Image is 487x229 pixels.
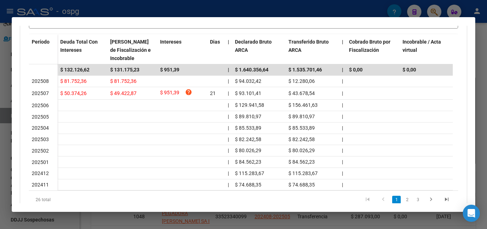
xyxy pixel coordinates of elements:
span: $ 93.101,41 [235,90,261,96]
datatable-header-cell: | [225,34,232,66]
span: 202506 [32,103,49,108]
a: 2 [403,196,411,204]
span: | [342,182,343,188]
span: 202505 [32,114,49,120]
div: 26 total [29,191,113,209]
span: $ 82.242,58 [235,136,261,142]
span: | [342,148,343,153]
span: | [228,159,229,165]
span: 202504 [32,125,49,131]
li: page 2 [402,194,412,206]
span: $ 49.422,87 [110,90,137,96]
span: $ 951,39 [160,89,179,98]
datatable-header-cell: | [339,34,346,66]
a: go to next page [424,196,438,204]
li: page 3 [412,194,423,206]
span: | [228,170,229,176]
span: Cobrado Bruto por Fiscalización [349,39,390,53]
span: $ 89.810,97 [288,114,315,119]
span: $ 50.374,26 [60,90,87,96]
span: $ 84.562,23 [235,159,261,165]
span: | [342,67,343,73]
a: go to last page [440,196,453,204]
span: | [342,102,343,108]
span: Intereses [160,39,181,45]
span: Dias [210,39,220,45]
datatable-header-cell: Incobrable / Acta virtual [400,34,453,66]
div: Open Intercom Messenger [463,205,480,222]
span: 202508 [32,78,49,84]
datatable-header-cell: Cobrado Bruto por Fiscalización [346,34,400,66]
span: | [228,102,229,108]
span: 202501 [32,159,49,165]
datatable-header-cell: Deuda Total Con Intereses [57,34,107,66]
span: $ 80.026,29 [288,148,315,153]
span: 202411 [32,182,49,188]
span: $ 0,00 [349,67,363,73]
span: $ 115.283,67 [288,170,318,176]
span: | [228,90,229,96]
datatable-header-cell: Transferido Bruto ARCA [286,34,339,66]
a: 3 [414,196,422,204]
datatable-header-cell: Período [29,34,57,64]
span: | [342,114,343,119]
span: $ 89.810,97 [235,114,261,119]
a: 1 [392,196,401,204]
span: $ 80.026,29 [235,148,261,153]
span: $ 1.535.701,46 [288,67,322,73]
span: $ 12.280,06 [288,78,315,84]
span: $ 0,00 [403,67,416,73]
span: | [228,182,229,188]
i: help [185,89,192,96]
span: [PERSON_NAME] de Fiscalización e Incobrable [110,39,151,61]
span: | [228,148,229,153]
li: page 1 [391,194,402,206]
span: $ 131.175,23 [110,67,139,73]
span: Período [32,39,50,45]
datatable-header-cell: Intereses [157,34,207,66]
span: 202507 [32,90,49,96]
span: | [342,125,343,131]
span: Declarado Bruto ARCA [235,39,272,53]
span: 202502 [32,148,49,154]
span: $ 85.533,89 [235,125,261,131]
span: $ 94.032,42 [235,78,261,84]
span: $ 1.640.356,64 [235,67,268,73]
span: 202503 [32,136,49,142]
span: Incobrable / Acta virtual [403,39,441,53]
a: go to previous page [376,196,390,204]
span: $ 951,39 [160,67,179,73]
span: $ 43.678,54 [288,90,315,96]
span: | [342,159,343,165]
span: | [342,78,343,84]
span: $ 81.752,36 [60,78,87,84]
span: Deuda Total Con Intereses [60,39,98,53]
span: | [228,125,229,131]
span: | [228,78,229,84]
datatable-header-cell: Declarado Bruto ARCA [232,34,286,66]
span: | [342,90,343,96]
span: | [228,39,229,45]
span: $ 84.562,23 [288,159,315,165]
span: Transferido Bruto ARCA [288,39,329,53]
span: | [342,39,343,45]
datatable-header-cell: Dias [207,34,225,66]
span: | [228,67,229,73]
span: | [228,136,229,142]
span: $ 129.941,58 [235,102,264,108]
span: | [342,170,343,176]
span: $ 74.688,35 [288,182,315,188]
span: | [342,136,343,142]
span: 21 [210,90,216,96]
span: $ 115.283,67 [235,170,264,176]
span: | [228,114,229,119]
span: $ 82.242,58 [288,136,315,142]
span: $ 156.461,63 [288,102,318,108]
span: $ 74.688,35 [235,182,261,188]
span: $ 85.533,89 [288,125,315,131]
span: 202412 [32,170,49,176]
a: go to first page [361,196,374,204]
span: $ 132.126,62 [60,67,89,73]
datatable-header-cell: Deuda Bruta Neto de Fiscalización e Incobrable [107,34,157,66]
span: $ 81.752,36 [110,78,137,84]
